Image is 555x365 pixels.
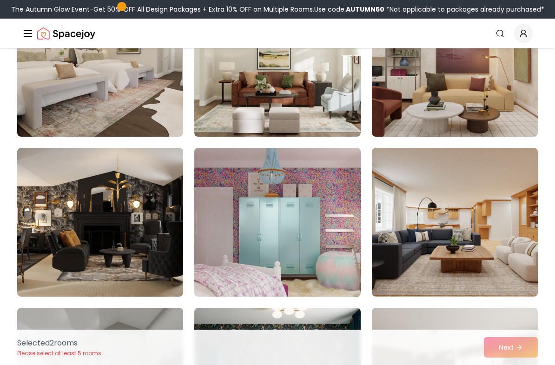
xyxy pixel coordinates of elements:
a: Spacejoy [37,24,95,43]
div: The Autumn Glow Event-Get 50% OFF All Design Packages + Extra 10% OFF on Multiple Rooms. [11,5,544,14]
span: *Not applicable to packages already purchased* [384,5,544,14]
b: AUTUMN50 [346,5,384,14]
img: Room room-29 [190,144,364,300]
nav: Global [22,19,533,48]
span: Use code: [314,5,384,14]
img: Room room-28 [17,148,183,297]
img: Room room-30 [372,148,538,297]
p: Selected 2 room s [17,338,101,349]
img: Spacejoy Logo [37,24,95,43]
p: Please select at least 5 rooms [17,350,101,357]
